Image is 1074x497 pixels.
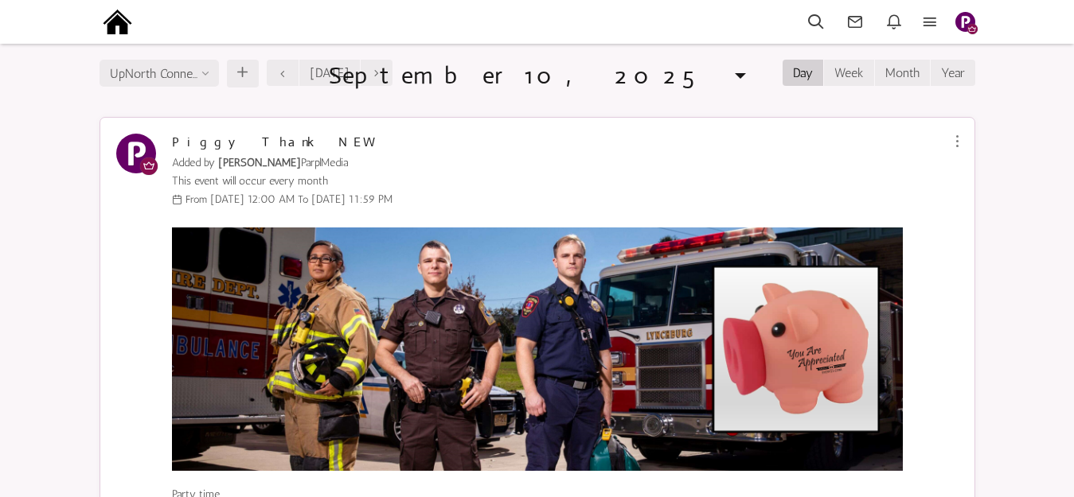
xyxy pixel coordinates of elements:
span: , [566,60,593,90]
span: From [186,193,207,205]
a: Month [885,65,920,80]
span: To [298,193,308,205]
time: Sep 12, 2025 11:59 PM [311,192,392,206]
strong: Piggy Thank NEW [172,134,383,150]
span: Added by [172,156,215,169]
span: Day [793,65,813,80]
span: 2025 [615,60,712,90]
a: [PERSON_NAME] [218,156,301,169]
img: Slide1.png [955,12,975,32]
small: This event will occur every month [172,173,959,189]
a: [DATE] [299,60,360,86]
a: 10 [329,60,746,90]
a: Week [834,65,864,80]
a: ParplMedia [301,156,348,169]
time: Sep 10, 2025 12:00 AM [210,192,295,206]
span: September [329,60,525,90]
img: Slide9.png [172,227,903,471]
img: Slide1.png [116,134,156,173]
a: Year [941,65,965,80]
img: output-onlinepngtools%20-%202025-09-15T191211.976.png [100,4,135,40]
